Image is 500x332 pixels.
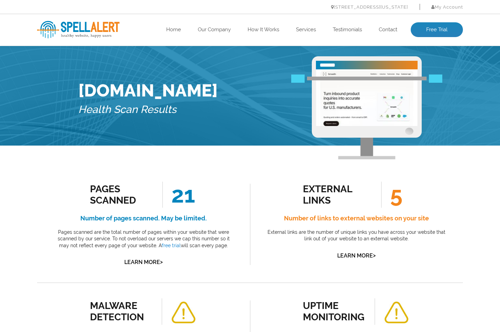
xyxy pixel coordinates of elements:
div: external links [303,183,365,206]
p: External links are the number of unique links you have across your website that link out of your ... [265,229,447,242]
span: > [160,257,163,267]
div: Pages Scanned [90,183,152,206]
span: > [373,251,376,260]
span: 5 [381,182,402,208]
h4: Number of links to external websites on your site [265,213,447,224]
img: Free Webiste Analysis [312,56,422,159]
h4: Number of pages scanned. May be limited. [53,213,235,224]
h5: Health Scan Results [78,101,218,119]
p: Pages scanned are the total number of pages within your website that were scanned by our service.... [53,229,235,249]
img: alert [171,301,196,324]
div: uptime monitoring [303,300,365,323]
a: free trial [162,243,181,248]
img: Free Webiste Analysis [291,77,442,85]
h1: [DOMAIN_NAME] [78,80,218,101]
a: Learn More> [124,259,163,265]
img: alert [384,301,409,324]
img: Free Website Analysis [316,69,418,126]
a: Learn More> [337,252,376,259]
div: malware detection [90,300,152,323]
span: 21 [162,182,195,208]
